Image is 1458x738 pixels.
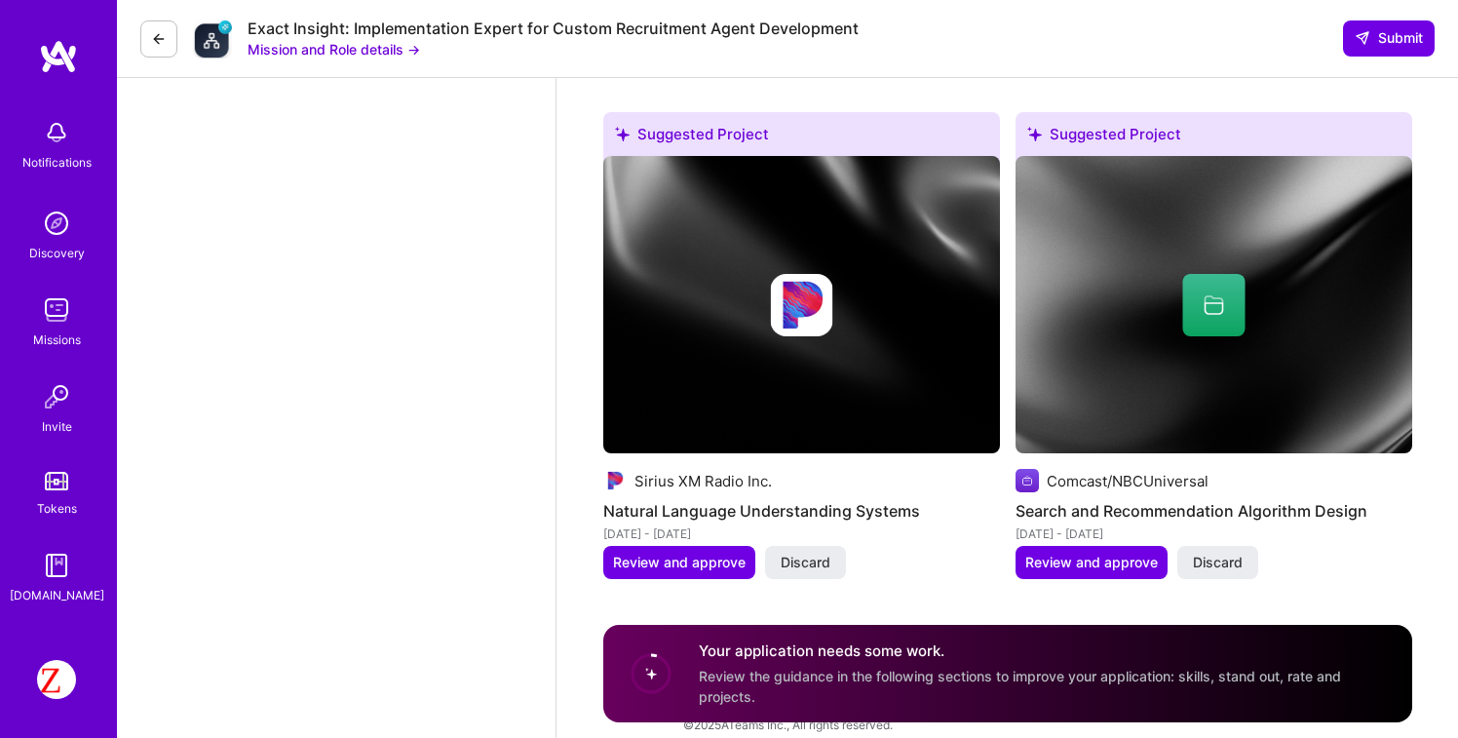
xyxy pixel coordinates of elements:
[1355,30,1370,46] i: icon SendLight
[1193,553,1243,572] span: Discard
[33,330,81,350] div: Missions
[603,112,1000,164] div: Suggested Project
[615,127,630,141] i: icon SuggestedTeams
[37,377,76,416] img: Invite
[37,204,76,243] img: discovery
[1016,469,1039,492] img: Company logo
[1355,28,1423,48] span: Submit
[1016,546,1168,579] button: Review and approve
[45,472,68,490] img: tokens
[37,546,76,585] img: guide book
[151,31,167,47] i: icon LeftArrowDark
[781,553,830,572] span: Discard
[248,39,420,59] button: Mission and Role details →
[29,243,85,263] div: Discovery
[1027,127,1042,141] i: icon SuggestedTeams
[37,113,76,152] img: bell
[193,19,232,58] img: Company Logo
[37,291,76,330] img: teamwork
[603,546,755,579] button: Review and approve
[699,668,1341,705] span: Review the guidance in the following sections to improve your application: skills, stand out, rat...
[22,152,92,173] div: Notifications
[603,524,1000,544] div: [DATE] - [DATE]
[10,585,104,605] div: [DOMAIN_NAME]
[1016,156,1412,453] img: cover
[1025,553,1158,572] span: Review and approve
[699,641,1389,662] h4: Your application needs some work.
[1016,112,1412,164] div: Suggested Project
[603,469,627,492] img: Company logo
[42,416,72,437] div: Invite
[765,546,846,579] button: Discard
[37,660,76,699] img: User Avatar
[603,156,1000,453] img: cover
[1016,524,1412,544] div: [DATE] - [DATE]
[603,498,1000,524] h4: Natural Language Understanding Systems
[1177,546,1258,579] button: Discard
[1016,498,1412,524] h4: Search and Recommendation Algorithm Design
[39,39,78,74] img: logo
[1047,471,1209,491] div: Comcast/NBCUniversal
[613,553,746,572] span: Review and approve
[1343,20,1435,56] button: Submit
[248,19,859,39] div: Exact Insight: Implementation Expert for Custom Recruitment Agent Development
[37,498,77,519] div: Tokens
[770,274,832,336] img: Company logo
[634,471,772,491] div: Sirius XM Radio Inc.
[32,660,81,699] a: User Avatar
